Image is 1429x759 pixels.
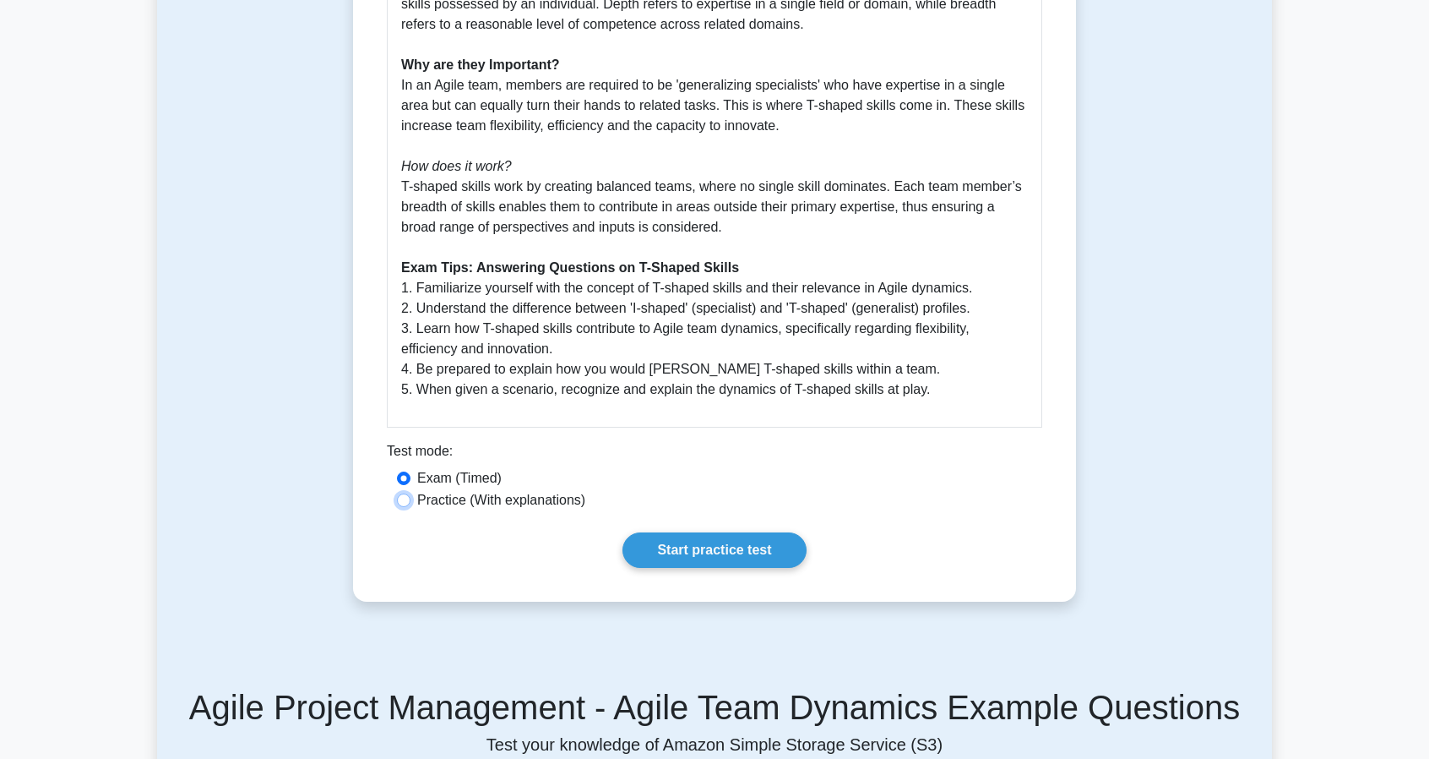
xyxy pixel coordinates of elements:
[417,490,585,511] label: Practice (With explanations)
[177,687,1252,728] h5: Agile Project Management - Agile Team Dynamics Example Questions
[622,532,806,568] a: Start practice test
[401,57,560,72] b: Why are they Important?
[177,734,1252,755] p: Test your knowledge of Amazon Simple Storage Service (S3)
[387,441,1042,468] div: Test mode:
[401,159,512,173] i: How does it work?
[401,260,739,275] b: Exam Tips: Answering Questions on T-Shaped Skills
[417,468,502,489] label: Exam (Timed)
